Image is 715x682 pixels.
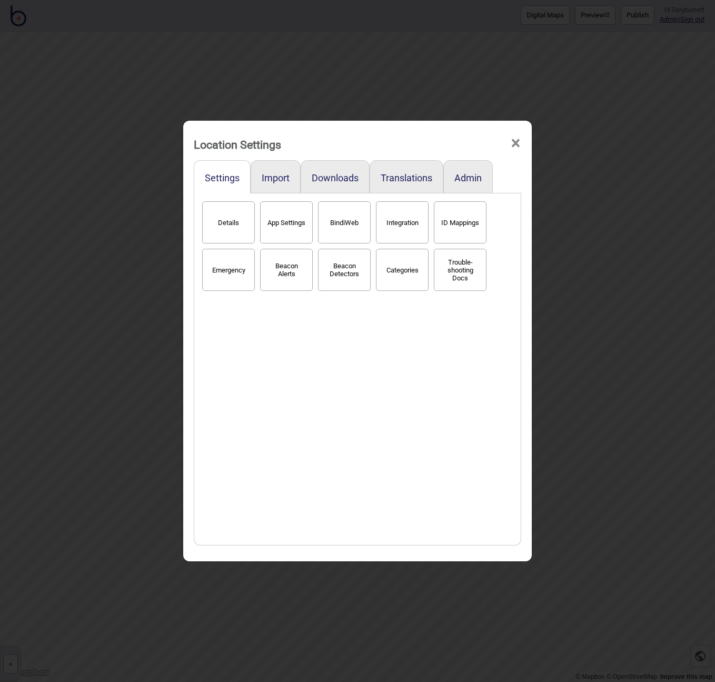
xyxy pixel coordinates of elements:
button: Beacon Alerts [260,249,313,291]
button: Downloads [312,172,359,183]
button: Trouble-shooting Docs [434,249,486,291]
a: Trouble-shooting Docs [431,264,489,275]
a: Categories [373,264,431,275]
button: Admin [454,172,482,183]
button: App Settings [260,201,313,243]
button: Import [262,172,290,183]
span: × [510,126,521,161]
button: Beacon Detectors [318,249,371,291]
button: Emergency [202,249,255,291]
button: Settings [205,172,240,183]
button: Categories [376,249,429,291]
button: BindiWeb [318,201,371,243]
button: Translations [381,172,432,183]
button: Integration [376,201,429,243]
div: Location Settings [194,133,281,156]
button: Details [202,201,255,243]
button: ID Mappings [434,201,486,243]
